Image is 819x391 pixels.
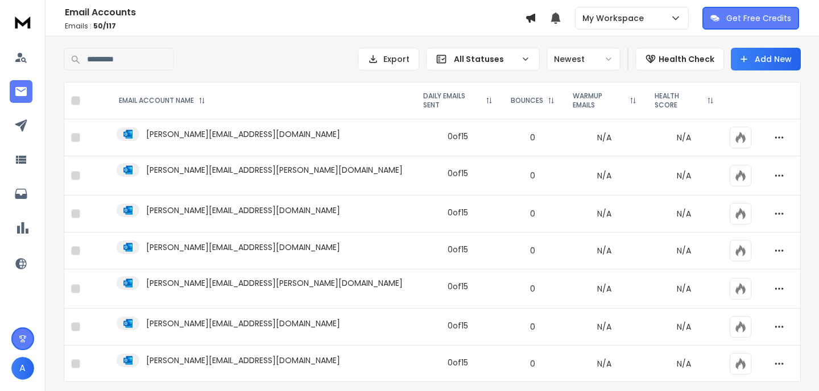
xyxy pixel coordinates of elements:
[11,357,34,380] button: A
[652,245,716,256] p: N/A
[119,96,205,105] div: EMAIL ACCOUNT NAME
[564,269,646,309] td: N/A
[358,48,419,70] button: Export
[146,128,340,140] p: [PERSON_NAME][EMAIL_ADDRESS][DOMAIN_NAME]
[11,11,34,32] img: logo
[635,48,724,70] button: Health Check
[448,168,468,179] div: 0 of 15
[564,346,646,382] td: N/A
[508,132,557,143] p: 0
[508,283,557,294] p: 0
[564,156,646,195] td: N/A
[146,205,340,216] p: [PERSON_NAME][EMAIL_ADDRESS][DOMAIN_NAME]
[573,91,625,110] p: WARMUP EMAILS
[423,91,481,110] p: DAILY EMAILS SENT
[652,170,716,181] p: N/A
[655,91,702,110] p: HEALTH SCORE
[508,208,557,219] p: 0
[564,232,646,269] td: N/A
[652,283,716,294] p: N/A
[659,53,714,65] p: Health Check
[652,132,716,143] p: N/A
[582,13,648,24] p: My Workspace
[146,277,403,289] p: [PERSON_NAME][EMAIL_ADDRESS][PERSON_NAME][DOMAIN_NAME]
[652,321,716,332] p: N/A
[448,207,468,218] div: 0 of 15
[448,357,468,368] div: 0 of 15
[508,170,557,181] p: 0
[511,96,543,105] p: BOUNCES
[146,355,340,366] p: [PERSON_NAME][EMAIL_ADDRESS][DOMAIN_NAME]
[564,119,646,156] td: N/A
[65,6,525,19] h1: Email Accounts
[454,53,516,65] p: All Statuses
[726,13,791,24] p: Get Free Credits
[564,195,646,232] td: N/A
[448,244,468,255] div: 0 of 15
[146,318,340,329] p: [PERSON_NAME][EMAIL_ADDRESS][DOMAIN_NAME]
[448,131,468,142] div: 0 of 15
[564,309,646,346] td: N/A
[448,320,468,331] div: 0 of 15
[93,21,116,31] span: 50 / 117
[652,358,716,369] p: N/A
[508,245,557,256] p: 0
[702,7,799,30] button: Get Free Credits
[731,48,801,70] button: Add New
[508,321,557,332] p: 0
[146,242,340,253] p: [PERSON_NAME][EMAIL_ADDRESS][DOMAIN_NAME]
[508,358,557,369] p: 0
[547,48,621,70] button: Newest
[65,22,525,31] p: Emails :
[448,281,468,292] div: 0 of 15
[652,208,716,219] p: N/A
[146,164,403,176] p: [PERSON_NAME][EMAIL_ADDRESS][PERSON_NAME][DOMAIN_NAME]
